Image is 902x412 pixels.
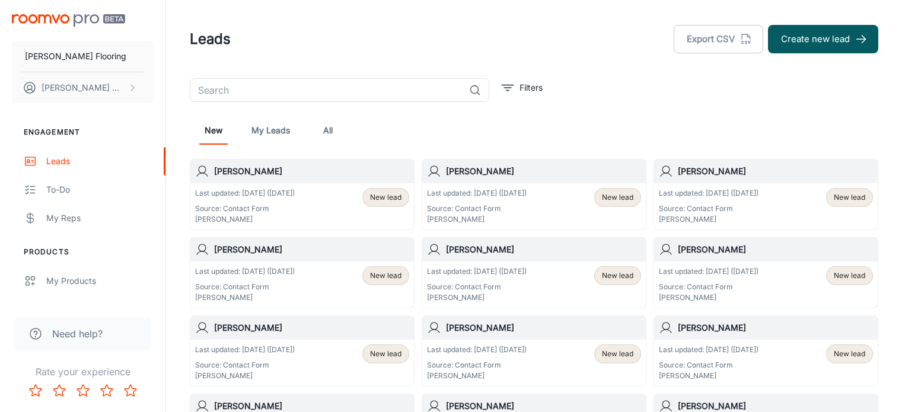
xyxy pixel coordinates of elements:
[446,243,641,256] h6: [PERSON_NAME]
[659,282,758,292] p: Source: Contact Form
[370,192,401,203] span: New lead
[427,371,527,381] p: [PERSON_NAME]
[12,14,125,27] img: Roomvo PRO Beta
[195,282,295,292] p: Source: Contact Form
[46,274,154,288] div: My Products
[446,165,641,178] h6: [PERSON_NAME]
[427,188,527,199] p: Last updated: [DATE] ([DATE])
[654,159,878,230] a: [PERSON_NAME]Last updated: [DATE] ([DATE])Source: Contact Form[PERSON_NAME]New lead
[195,203,295,214] p: Source: Contact Form
[195,371,295,381] p: [PERSON_NAME]
[195,292,295,303] p: [PERSON_NAME]
[602,349,633,359] span: New lead
[659,203,758,214] p: Source: Contact Form
[214,165,409,178] h6: [PERSON_NAME]
[427,203,527,214] p: Source: Contact Form
[46,303,154,316] div: Suppliers
[446,321,641,334] h6: [PERSON_NAME]
[659,344,758,355] p: Last updated: [DATE] ([DATE])
[195,214,295,225] p: [PERSON_NAME]
[119,379,142,403] button: Rate 5 star
[659,360,758,371] p: Source: Contact Form
[47,379,71,403] button: Rate 2 star
[370,270,401,281] span: New lead
[190,159,415,230] a: [PERSON_NAME]Last updated: [DATE] ([DATE])Source: Contact Form[PERSON_NAME]New lead
[422,237,646,308] a: [PERSON_NAME]Last updated: [DATE] ([DATE])Source: Contact Form[PERSON_NAME]New lead
[499,78,546,97] button: filter
[834,349,865,359] span: New lead
[422,315,646,387] a: [PERSON_NAME]Last updated: [DATE] ([DATE])Source: Contact Form[PERSON_NAME]New lead
[768,25,878,53] button: Create new lead
[678,321,873,334] h6: [PERSON_NAME]
[190,28,231,50] h1: Leads
[427,292,527,303] p: [PERSON_NAME]
[195,266,295,277] p: Last updated: [DATE] ([DATE])
[46,183,154,196] div: To-do
[195,188,295,199] p: Last updated: [DATE] ([DATE])
[42,81,125,94] p: [PERSON_NAME] Wood
[834,192,865,203] span: New lead
[654,315,878,387] a: [PERSON_NAME]Last updated: [DATE] ([DATE])Source: Contact Form[PERSON_NAME]New lead
[12,41,154,72] button: [PERSON_NAME] Flooring
[427,360,527,371] p: Source: Contact Form
[659,214,758,225] p: [PERSON_NAME]
[370,349,401,359] span: New lead
[602,192,633,203] span: New lead
[95,379,119,403] button: Rate 4 star
[659,371,758,381] p: [PERSON_NAME]
[659,188,758,199] p: Last updated: [DATE] ([DATE])
[195,344,295,355] p: Last updated: [DATE] ([DATE])
[422,159,646,230] a: [PERSON_NAME]Last updated: [DATE] ([DATE])Source: Contact Form[PERSON_NAME]New lead
[678,243,873,256] h6: [PERSON_NAME]
[71,379,95,403] button: Rate 3 star
[9,365,156,379] p: Rate your experience
[190,78,464,102] input: Search
[214,321,409,334] h6: [PERSON_NAME]
[834,270,865,281] span: New lead
[659,266,758,277] p: Last updated: [DATE] ([DATE])
[12,72,154,103] button: [PERSON_NAME] Wood
[678,165,873,178] h6: [PERSON_NAME]
[519,81,543,94] p: Filters
[195,360,295,371] p: Source: Contact Form
[52,327,103,341] span: Need help?
[427,266,527,277] p: Last updated: [DATE] ([DATE])
[602,270,633,281] span: New lead
[674,25,763,53] button: Export CSV
[251,116,290,145] a: My Leads
[214,243,409,256] h6: [PERSON_NAME]
[427,282,527,292] p: Source: Contact Form
[427,344,527,355] p: Last updated: [DATE] ([DATE])
[190,237,415,308] a: [PERSON_NAME]Last updated: [DATE] ([DATE])Source: Contact Form[PERSON_NAME]New lead
[659,292,758,303] p: [PERSON_NAME]
[190,315,415,387] a: [PERSON_NAME]Last updated: [DATE] ([DATE])Source: Contact Form[PERSON_NAME]New lead
[199,116,228,145] a: New
[654,237,878,308] a: [PERSON_NAME]Last updated: [DATE] ([DATE])Source: Contact Form[PERSON_NAME]New lead
[314,116,342,145] a: All
[25,50,126,63] p: [PERSON_NAME] Flooring
[427,214,527,225] p: [PERSON_NAME]
[46,212,154,225] div: My Reps
[24,379,47,403] button: Rate 1 star
[46,155,154,168] div: Leads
